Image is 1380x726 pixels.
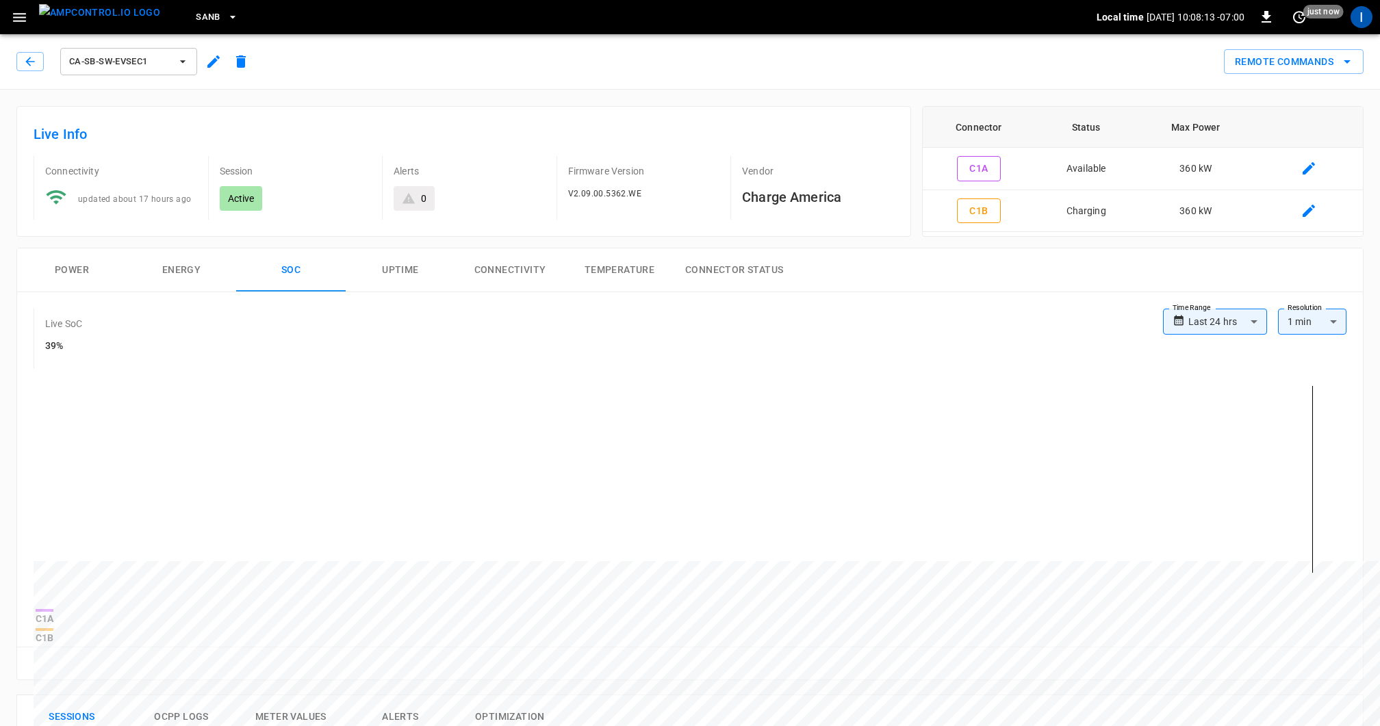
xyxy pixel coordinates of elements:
button: Power [17,248,127,292]
p: Vendor [742,164,894,178]
p: [DATE] 10:08:13 -07:00 [1147,10,1244,24]
button: ca-sb-sw-evseC1 [60,48,197,75]
td: 360 kW [1137,148,1254,190]
button: C1A [957,156,1001,181]
button: Connectivity [455,248,565,292]
button: Energy [127,248,236,292]
div: 0 [421,192,426,205]
label: Time Range [1173,302,1211,313]
p: Connectivity [45,164,197,178]
span: just now [1303,5,1344,18]
div: remote commands options [1224,49,1364,75]
div: Last 24 hrs [1188,309,1267,335]
span: V2.09.00.5362.WE [568,189,641,198]
p: Session [220,164,372,178]
div: profile-icon [1351,6,1372,28]
button: set refresh interval [1288,6,1310,28]
p: Active [228,192,255,205]
button: Connector Status [674,248,794,292]
th: Connector [923,107,1035,148]
button: C1B [957,198,1001,224]
button: Temperature [565,248,674,292]
img: ampcontrol.io logo [39,4,160,21]
p: Local time [1097,10,1144,24]
p: Live SoC [45,317,82,330]
td: Charging [1035,190,1137,233]
p: Firmware Version [568,164,720,178]
td: 360 kW [1137,190,1254,233]
button: Remote Commands [1224,49,1364,75]
p: Alerts [394,164,546,178]
span: updated about 17 hours ago [78,194,191,204]
button: SOC [236,248,346,292]
td: Available [1035,148,1137,190]
h6: Live Info [34,123,894,145]
table: connector table [923,107,1363,232]
label: Resolution [1288,302,1322,313]
button: SanB [190,4,244,31]
span: SanB [196,10,220,25]
div: 1 min [1278,309,1346,335]
h6: 39% [45,339,82,354]
span: ca-sb-sw-evseC1 [69,54,170,70]
th: Max Power [1137,107,1254,148]
button: Uptime [346,248,455,292]
h6: Charge America [742,186,894,208]
th: Status [1035,107,1137,148]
